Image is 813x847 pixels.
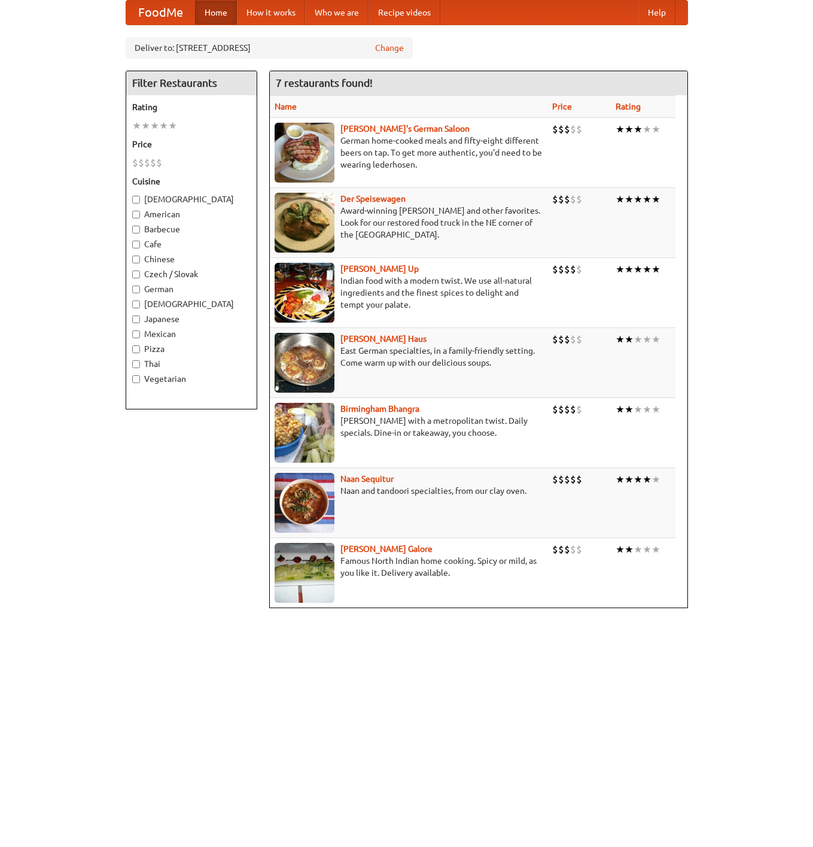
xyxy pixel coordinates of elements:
[570,333,576,346] li: $
[195,1,237,25] a: Home
[558,123,564,136] li: $
[275,333,334,393] img: kohlhaus.jpg
[558,473,564,486] li: $
[275,102,297,111] a: Name
[651,263,660,276] li: ★
[340,474,394,484] b: Naan Sequitur
[570,543,576,556] li: $
[340,194,406,204] a: Der Speisewagen
[275,415,543,439] p: [PERSON_NAME] with a metropolitan twist. Daily specials. Dine-in or takeaway, you choose.
[625,333,634,346] li: ★
[616,263,625,276] li: ★
[564,193,570,206] li: $
[576,403,582,416] li: $
[638,1,675,25] a: Help
[634,473,643,486] li: ★
[576,543,582,556] li: $
[156,156,162,169] li: $
[558,403,564,416] li: $
[275,543,334,603] img: currygalore.jpg
[276,77,373,89] ng-pluralize: 7 restaurants found!
[132,193,251,205] label: [DEMOGRAPHIC_DATA]
[132,286,140,293] input: German
[132,313,251,325] label: Japanese
[340,544,433,554] a: [PERSON_NAME] Galore
[564,333,570,346] li: $
[132,238,251,250] label: Cafe
[651,123,660,136] li: ★
[132,223,251,235] label: Barbecue
[340,334,427,344] a: [PERSON_NAME] Haus
[643,123,651,136] li: ★
[625,123,634,136] li: ★
[564,403,570,416] li: $
[144,156,150,169] li: $
[634,403,643,416] li: ★
[552,333,558,346] li: $
[132,226,140,233] input: Barbecue
[132,138,251,150] h5: Price
[275,205,543,241] p: Award-winning [PERSON_NAME] and other favorites. Look for our restored food truck in the NE corne...
[616,403,625,416] li: ★
[651,333,660,346] li: ★
[552,403,558,416] li: $
[616,473,625,486] li: ★
[132,330,140,338] input: Mexican
[132,328,251,340] label: Mexican
[634,123,643,136] li: ★
[369,1,440,25] a: Recipe videos
[616,123,625,136] li: ★
[625,193,634,206] li: ★
[558,543,564,556] li: $
[305,1,369,25] a: Who we are
[340,404,419,414] a: Birmingham Bhangra
[375,42,404,54] a: Change
[275,193,334,253] img: speisewagen.jpg
[651,473,660,486] li: ★
[132,211,140,218] input: American
[558,193,564,206] li: $
[132,271,140,278] input: Czech / Slovak
[570,263,576,276] li: $
[132,253,251,265] label: Chinese
[634,543,643,556] li: ★
[625,403,634,416] li: ★
[126,37,413,59] div: Deliver to: [STREET_ADDRESS]
[643,193,651,206] li: ★
[651,403,660,416] li: ★
[132,298,251,310] label: [DEMOGRAPHIC_DATA]
[570,473,576,486] li: $
[552,123,558,136] li: $
[132,156,138,169] li: $
[634,193,643,206] li: ★
[576,123,582,136] li: $
[625,473,634,486] li: ★
[576,193,582,206] li: $
[576,473,582,486] li: $
[634,333,643,346] li: ★
[552,193,558,206] li: $
[576,263,582,276] li: $
[132,101,251,113] h5: Rating
[275,403,334,463] img: bhangra.jpg
[275,555,543,579] p: Famous North Indian home cooking. Spicy or mild, as you like it. Delivery available.
[126,71,257,95] h4: Filter Restaurants
[132,208,251,220] label: American
[132,241,140,248] input: Cafe
[651,193,660,206] li: ★
[625,263,634,276] li: ★
[126,1,195,25] a: FoodMe
[275,275,543,311] p: Indian food with a modern twist. We use all-natural ingredients and the finest spices to delight ...
[168,119,177,132] li: ★
[275,263,334,323] img: curryup.jpg
[564,473,570,486] li: $
[132,119,141,132] li: ★
[275,135,543,171] p: German home-cooked meals and fifty-eight different beers on tap. To get more authentic, you'd nee...
[340,264,419,274] a: [PERSON_NAME] Up
[558,333,564,346] li: $
[340,124,470,133] b: [PERSON_NAME]'s German Saloon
